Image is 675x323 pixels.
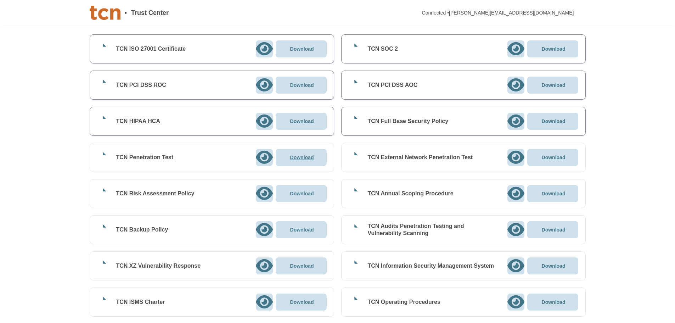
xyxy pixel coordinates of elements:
span: Trust Center [131,10,169,16]
p: Download [542,155,566,160]
div: TCN Information Security Management System [368,262,494,269]
p: Download [290,227,314,232]
div: TCN External Network Penetration Test [368,154,473,161]
div: TCN PCI DSS AOC [368,82,418,89]
p: Download [290,191,314,196]
div: TCN Penetration Test [116,154,174,161]
div: TCN ISMS Charter [116,299,165,306]
p: Download [542,119,566,124]
p: Download [290,83,314,88]
p: Download [290,263,314,268]
div: TCN Risk Assessment Policy [116,190,195,197]
div: TCN SOC 2 [368,45,398,52]
p: Download [542,191,566,196]
p: Download [290,46,314,51]
div: TCN XZ Vulnerability Response [116,262,201,269]
div: TCN HIPAA HCA [116,118,160,125]
div: TCN PCI DSS ROC [116,82,166,89]
p: Download [542,46,566,51]
div: Connected • [PERSON_NAME][EMAIL_ADDRESS][DOMAIN_NAME] [422,10,574,15]
p: Download [542,300,566,305]
img: Company Banner [90,6,120,20]
span: • [125,10,127,16]
div: TCN Operating Procedures [368,299,440,306]
div: TCN ISO 27001 Certificate [116,45,186,52]
p: Download [290,119,314,124]
p: Download [290,155,314,160]
p: Download [542,83,566,88]
div: TCN Audits Penetration Testing and Vulnerability Scanning [368,223,499,237]
p: Download [290,300,314,305]
p: Download [542,263,566,268]
p: Download [542,227,566,232]
div: TCN Annual Scoping Procedure [368,190,454,197]
div: Documents [90,17,144,27]
div: TCN Backup Policy [116,226,168,233]
div: TCN Full Base Security Policy [368,118,449,125]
